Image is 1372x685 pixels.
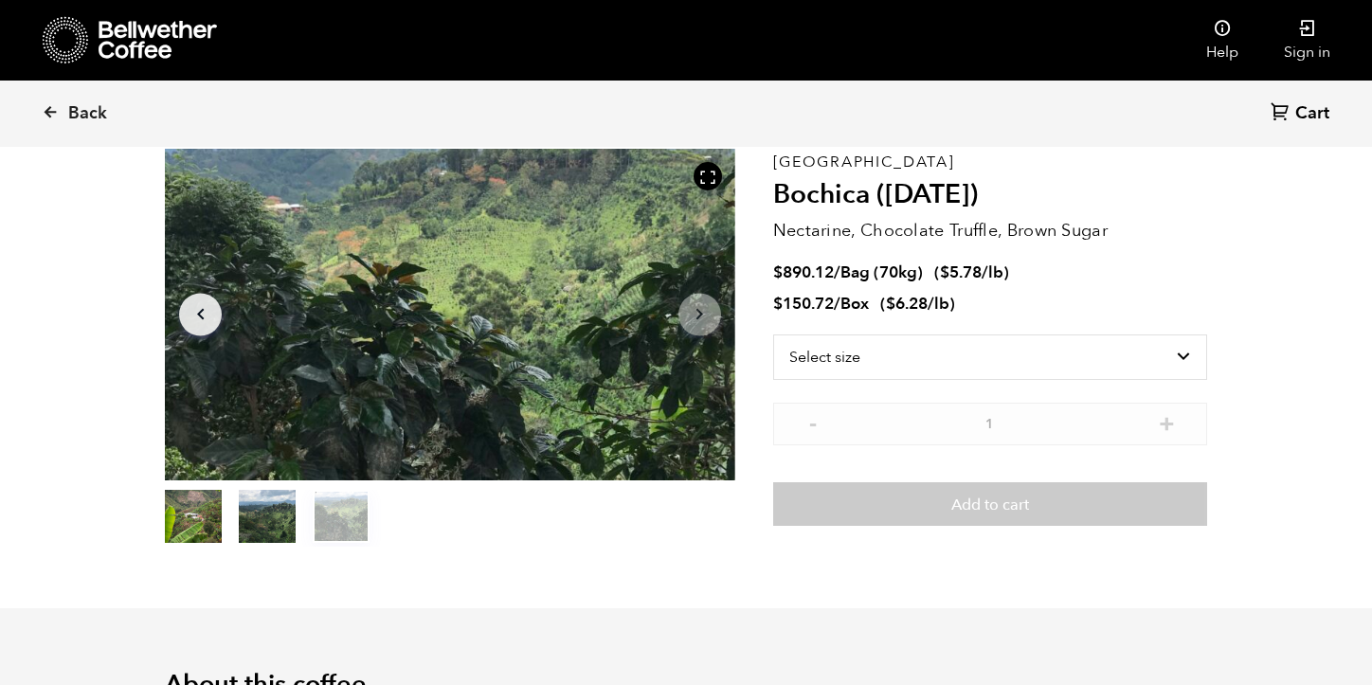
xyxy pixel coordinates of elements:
span: ( ) [934,261,1009,283]
button: Add to cart [773,482,1207,526]
a: Cart [1271,101,1334,127]
span: $ [773,261,783,283]
span: Back [68,102,107,125]
span: Cart [1295,102,1329,125]
span: $ [886,293,895,315]
h2: Bochica ([DATE]) [773,179,1207,211]
span: /lb [928,293,949,315]
span: / [834,261,840,283]
span: $ [773,293,783,315]
span: /lb [982,261,1003,283]
span: Bag (70kg) [840,261,923,283]
span: ( ) [880,293,955,315]
span: Box [840,293,869,315]
span: $ [940,261,949,283]
bdi: 6.28 [886,293,928,315]
bdi: 5.78 [940,261,982,283]
bdi: 150.72 [773,293,834,315]
button: - [802,412,825,431]
span: / [834,293,840,315]
button: + [1155,412,1179,431]
p: Nectarine, Chocolate Truffle, Brown Sugar [773,218,1207,243]
bdi: 890.12 [773,261,834,283]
